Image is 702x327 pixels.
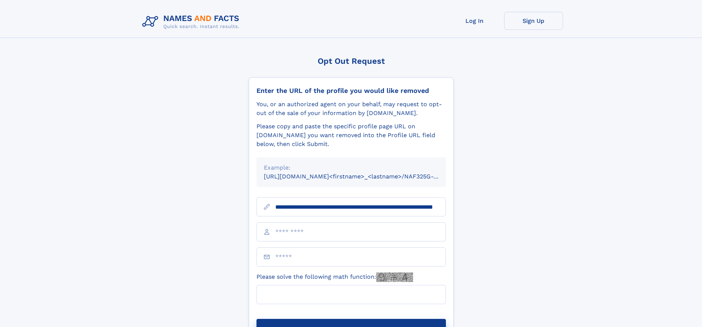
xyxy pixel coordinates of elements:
div: Enter the URL of the profile you would like removed [256,87,446,95]
div: Opt Out Request [249,56,454,66]
img: Logo Names and Facts [139,12,245,32]
div: You, or an authorized agent on your behalf, may request to opt-out of the sale of your informatio... [256,100,446,118]
small: [URL][DOMAIN_NAME]<firstname>_<lastname>/NAF325G-xxxxxxxx [264,173,460,180]
div: Please copy and paste the specific profile page URL on [DOMAIN_NAME] you want removed into the Pr... [256,122,446,149]
a: Log In [445,12,504,30]
div: Example: [264,163,439,172]
a: Sign Up [504,12,563,30]
label: Please solve the following math function: [256,272,413,282]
